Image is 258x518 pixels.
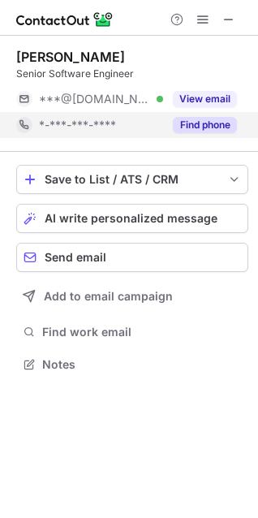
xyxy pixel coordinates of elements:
button: Notes [16,353,248,376]
button: AI write personalized message [16,204,248,233]
img: ContactOut v5.3.10 [16,10,114,29]
div: Senior Software Engineer [16,67,248,81]
span: ***@[DOMAIN_NAME] [39,92,151,106]
span: Send email [45,251,106,264]
div: Save to List / ATS / CRM [45,173,220,186]
button: Reveal Button [173,117,237,133]
button: Find work email [16,321,248,343]
div: [PERSON_NAME] [16,49,125,65]
button: Reveal Button [173,91,237,107]
span: Add to email campaign [44,290,173,303]
span: Notes [42,357,242,372]
span: Find work email [42,325,242,339]
button: Send email [16,243,248,272]
span: AI write personalized message [45,212,217,225]
button: save-profile-one-click [16,165,248,194]
button: Add to email campaign [16,282,248,311]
